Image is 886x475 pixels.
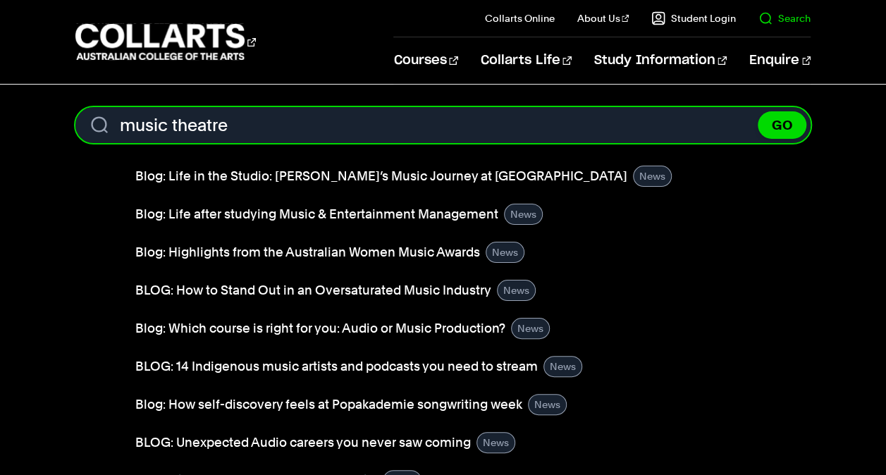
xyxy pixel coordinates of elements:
a: BLOG: How to Stand Out in an Oversaturated Music Industry [135,280,491,300]
div: News [476,432,515,453]
a: Blog: Which course is right for you: Audio or Music Production? [135,319,505,338]
a: Blog: Highlights from the Australian Women Music Awards [135,242,480,262]
form: Search [75,107,811,143]
a: Collarts Life [481,37,572,84]
div: News [504,204,543,225]
a: Search [758,11,811,25]
a: BLOG: 14 Indigenous music artists and podcasts you need to stream [135,357,538,376]
div: Go to homepage [75,22,256,62]
a: About Us [577,11,629,25]
a: Courses [393,37,457,84]
input: Enter Search Term [75,107,811,143]
a: Student Login [651,11,736,25]
a: Blog: Life after studying Music & Entertainment Management [135,204,498,224]
div: News [543,356,582,377]
a: Blog: Life in the Studio: [PERSON_NAME]’s Music Journey at [GEOGRAPHIC_DATA] [135,166,627,186]
a: Enquire [749,37,811,84]
div: News [497,280,536,301]
div: News [633,166,672,187]
a: BLOG: Unexpected Audio careers you never saw coming [135,433,471,452]
div: News [511,318,550,339]
div: News [528,394,567,415]
button: GO [758,111,806,139]
a: Study Information [594,37,727,84]
div: News [486,242,524,263]
a: Collarts Online [485,11,555,25]
a: Blog: How self-discovery feels at Popakademie songwriting week [135,395,522,414]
